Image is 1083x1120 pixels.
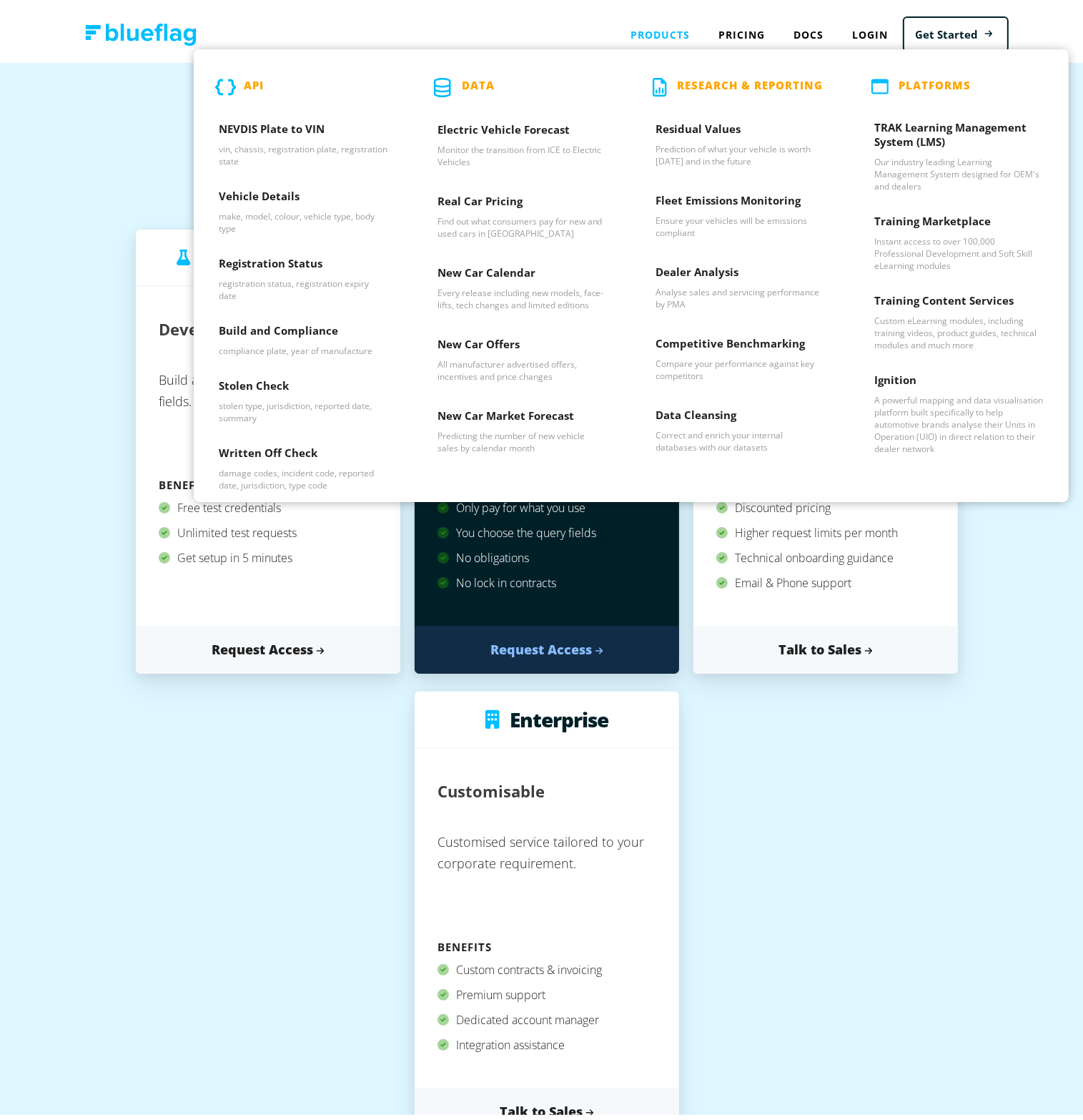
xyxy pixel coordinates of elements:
[194,240,412,307] a: Registration Status - registration status, registration expiry date
[194,307,412,362] a: Build and Compliance - compliance plate, year of manufacture
[656,423,825,448] p: Correct and enrich your internal databases with our datasets
[136,620,400,668] a: Request Access
[437,952,656,977] div: Custom contracts & invoicing
[678,72,824,92] p: Research & Reporting
[850,277,1069,356] a: Training Content Services - Custom eLearning modules, including training videos, product guides, ...
[510,703,609,724] h3: Enterprise
[412,177,631,249] a: Real Car Pricing - Find out what consumers pay for new and used cars in Australia
[462,72,495,92] p: Data
[705,14,780,44] a: Pricing
[219,205,387,229] p: make, model, colour, vehicle type, body type
[617,14,705,44] div: Products
[875,114,1044,150] h3: TRAK Learning Management System (LMS)
[437,515,656,540] div: You choose the query fields
[412,320,631,392] a: New Car Offers - All manufacturer advertised offers, incentives and price changes
[159,540,377,565] div: Get setup in 5 minutes
[219,250,387,272] h3: Registration Status
[437,138,606,162] p: Monitor the transition from ICE to Electric Vehicles
[219,183,387,205] h3: Vehicle Details
[631,391,850,463] a: Data Cleansing - Correct and enrich your internal databases with our datasets
[244,72,264,92] p: API
[437,424,606,448] p: Predicting the number of new vehicle sales by calendar month
[437,540,656,565] div: No obligations
[437,1027,656,1052] div: Integration assistance
[159,304,311,343] h2: Developer Sandbox
[412,106,631,177] a: Electric Vehicle Forecast - Monitor the transition from ICE to Electric Vehicles
[219,116,387,137] h3: NEVDIS Plate to VIN
[631,177,850,248] a: Fleet Emissions Monitoring - Ensure your vehicles will be emissions compliant
[656,259,825,280] h3: Dealer Analysis
[839,14,903,44] a: Login to Blue Flag application
[437,117,606,138] h3: Electric Vehicle Forecast
[159,515,377,540] div: Unlimited test requests
[437,403,606,424] h3: New Car Market Forecast
[415,620,679,668] a: Request Access
[850,104,1069,197] a: TRAK Learning Management System (LMS) - Our industry leading Learning Management System designed ...
[903,11,1009,47] a: Get Started
[875,230,1044,266] p: Instant access to over 100,000 Professional Development and Soft Skill eLearning modules
[219,461,387,486] p: damage codes, incident code, reported date, jurisdiction, type code
[899,72,971,89] p: PLATFORMS
[631,320,850,391] a: Competitive Benchmarking - Compare your performance against key competitors
[631,105,850,177] a: Residual Values - Prediction of what your vehicle is worth today and in the future
[194,105,412,172] a: NEVDIS Plate to VIN - vin, chassis, registration plate, registration state
[159,358,377,468] p: Build and test using any of our data fields.
[875,288,1044,309] h3: Training Content Services
[437,210,606,234] p: Find out what consumers pay for new and used cars in [GEOGRAPHIC_DATA]
[716,515,935,540] div: Higher request limits per month
[716,565,935,590] div: Email & Phone support
[437,766,545,805] h2: Customisable
[631,248,850,320] a: Dealer Analysis - Analyse sales and servicing performance by PMA
[437,977,656,1002] div: Premium support
[656,402,825,423] h3: Data Cleansing
[656,330,825,352] h3: Competitive Benchmarking
[219,394,387,418] p: stolen type, jurisdiction, reported date, summary
[850,356,1069,460] a: Ignition - A powerful mapping and data visualisation platform built specifically to help automoti...
[437,353,606,377] p: All manufacturer advertised offers, incentives and price changes
[219,318,387,339] h3: Build and Compliance
[219,137,387,162] p: vin, chassis, registration plate, registration state
[437,281,606,305] p: Every release including new models, face-lifts, tech changes and limited editions
[437,820,656,930] p: Customised service tailored to your corporate requirement.
[437,565,656,590] div: No lock in contracts
[219,373,387,394] h3: Stolen Check
[437,260,606,281] h3: New Car Calendar
[656,209,825,233] p: Ensure your vehicles will be emissions compliant
[219,272,387,296] p: registration status, registration expiry date
[850,197,1069,277] a: Training Marketplace - Instant access to over 100,000 Professional Development and Soft Skill eLe...
[875,388,1044,449] p: A powerful mapping and data visualisation platform built specifically to help automotive brands a...
[194,429,412,496] a: Written Off Check - damage codes, incident code, reported date, jurisdiction, type code
[875,208,1044,230] h3: Training Marketplace
[875,367,1044,388] h3: Ignition
[219,339,387,351] p: compliance plate, year of manufacture
[656,187,825,209] h3: Fleet Emissions Monitoring
[194,362,412,429] a: Stolen Check - stolen type, jurisdiction, reported date, summary
[656,352,825,376] p: Compare your performance against key competitors
[437,1002,656,1027] div: Dedicated account manager
[875,309,1044,345] p: Custom eLearning modules, including training videos, product guides, technical modules and much more
[437,188,606,210] h3: Real Car Pricing
[412,392,631,463] a: New Car Market Forecast - Predicting the number of new vehicle sales by calendar month
[85,18,197,40] img: Blue Flag logo
[780,14,839,44] a: Docs
[716,490,935,515] div: Discounted pricing
[194,172,412,240] a: Vehicle Details - make, model, colour, vehicle type, body type
[656,116,825,137] h3: Residual Values
[219,440,387,461] h3: Written Off Check
[656,137,825,162] p: Prediction of what your vehicle is worth [DATE] and in the future
[656,280,825,305] p: Analyse sales and servicing performance by PMA
[437,331,606,353] h3: New Car Offers
[716,540,935,565] div: Technical onboarding guidance
[412,249,631,320] a: New Car Calendar - Every release including new models, face-lifts, tech changes and limited editions
[875,150,1044,187] p: Our industry leading Learning Management System designed for OEM's and dealers
[159,490,377,515] div: Free test credentials
[437,490,656,515] div: Only pay for what you use
[693,620,958,668] a: Talk to Sales
[14,103,1079,160] h1: Choose a plan that works for you.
